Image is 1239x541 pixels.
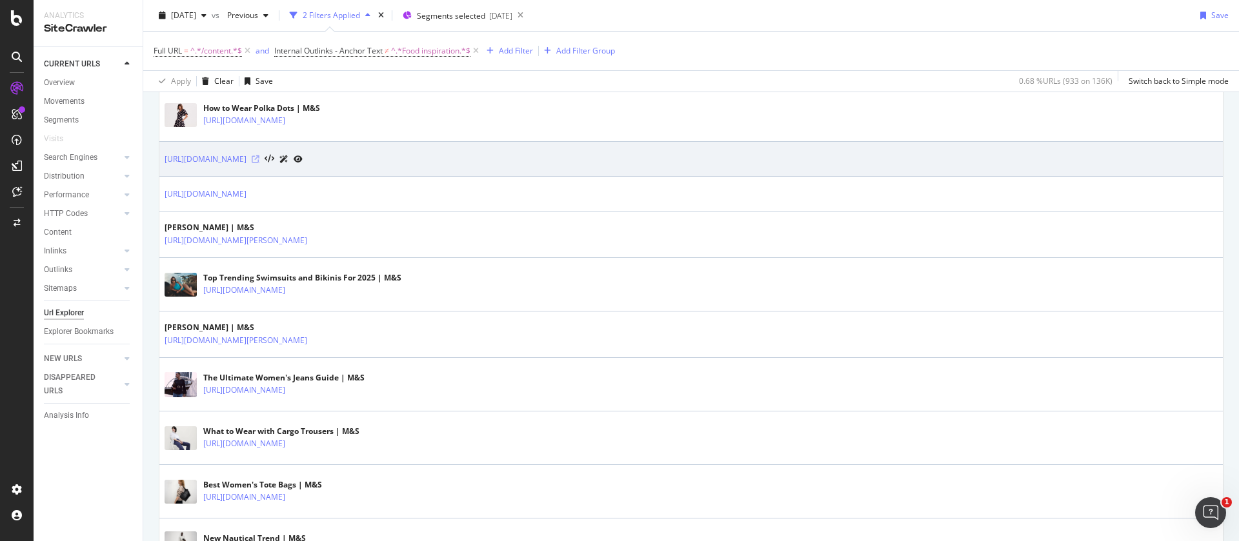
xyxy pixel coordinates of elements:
a: HTTP Codes [44,207,121,221]
iframe: Intercom live chat [1195,497,1226,528]
div: Outlinks [44,263,72,277]
div: Add Filter [499,45,533,56]
button: Save [1195,5,1229,26]
a: DISAPPEARED URLS [44,371,121,398]
div: Overview [44,76,75,90]
div: SiteCrawler [44,21,132,36]
div: Analytics [44,10,132,21]
img: main image [165,372,197,397]
button: Clear [197,71,234,92]
a: Sitemaps [44,282,121,295]
button: View HTML Source [265,155,274,164]
a: Search Engines [44,151,121,164]
span: ^.*/content.*$ [190,42,242,60]
a: NEW URLS [44,352,121,366]
div: Analysis Info [44,409,89,422]
a: Content [44,226,134,239]
div: Segments [44,113,79,127]
div: Performance [44,188,89,202]
div: [PERSON_NAME] | M&S [165,222,363,233]
button: [DATE] [154,5,212,26]
a: [URL][DOMAIN_NAME] [165,188,247,201]
div: Movements [44,95,85,108]
span: vs [212,10,222,21]
span: 2025 Sep. 13th [171,10,196,21]
a: [URL][DOMAIN_NAME][PERSON_NAME] [165,334,307,347]
a: Visit Online Page [252,155,259,163]
a: [URL][DOMAIN_NAME] [203,114,285,127]
a: [URL][DOMAIN_NAME] [203,491,285,504]
div: Add Filter Group [556,45,615,56]
div: Save [1211,10,1229,21]
a: CURRENT URLS [44,57,121,71]
div: Distribution [44,170,85,183]
span: ≠ [385,45,389,56]
span: Full URL [154,45,182,56]
div: CURRENT URLS [44,57,100,71]
a: [URL][DOMAIN_NAME] [203,437,285,450]
a: [URL][DOMAIN_NAME] [165,153,247,166]
div: Switch back to Simple mode [1129,75,1229,86]
span: ^.*Food inspiration.*$ [391,42,470,60]
button: Add Filter [481,43,533,59]
button: 2 Filters Applied [285,5,376,26]
div: NEW URLS [44,352,82,366]
a: Performance [44,188,121,202]
a: Explorer Bookmarks [44,325,134,339]
a: Analysis Info [44,409,134,422]
a: URL Inspection [294,152,303,166]
img: main image [165,103,197,128]
a: [URL][DOMAIN_NAME] [203,384,285,397]
div: Content [44,226,72,239]
button: Apply [154,71,191,92]
div: Search Engines [44,151,97,164]
a: Inlinks [44,244,121,258]
button: Add Filter Group [539,43,615,59]
div: and [256,45,269,56]
a: Distribution [44,170,121,183]
div: [PERSON_NAME] | M&S [165,322,363,333]
div: How to Wear Polka Dots | M&S [203,103,341,114]
div: Explorer Bookmarks [44,325,114,339]
img: main image [165,480,197,504]
div: [DATE] [489,10,512,21]
div: times [376,9,387,22]
a: Url Explorer [44,306,134,320]
div: Top Trending Swimsuits and Bikinis For 2025 | M&S [203,272,401,284]
span: 1 [1222,497,1232,507]
a: [URL][DOMAIN_NAME] [203,284,285,297]
div: What to Wear with Cargo Trousers | M&S [203,426,359,437]
div: 2 Filters Applied [303,10,360,21]
span: Segments selected [417,10,485,21]
div: Apply [171,75,191,86]
div: Sitemaps [44,282,77,295]
button: Previous [222,5,274,26]
span: Internal Outlinks - Anchor Text [274,45,383,56]
a: Movements [44,95,134,108]
div: Url Explorer [44,306,84,320]
a: [URL][DOMAIN_NAME][PERSON_NAME] [165,234,307,247]
button: Save [239,71,273,92]
div: Best Women's Tote Bags | M&S [203,479,341,491]
a: AI Url Details [279,152,288,166]
a: Overview [44,76,134,90]
span: = [184,45,188,56]
div: HTTP Codes [44,207,88,221]
button: and [256,44,269,57]
a: Segments [44,113,134,127]
div: Visits [44,132,63,146]
div: The Ultimate Women's Jeans Guide | M&S [203,372,365,384]
div: Clear [214,75,234,86]
div: 0.68 % URLs ( 933 on 136K ) [1019,75,1113,86]
div: Save [256,75,273,86]
button: Segments selected[DATE] [398,5,512,26]
img: main image [165,273,197,297]
a: Visits [44,132,76,146]
div: Inlinks [44,244,66,258]
span: Previous [222,10,258,21]
button: Switch back to Simple mode [1123,71,1229,92]
div: DISAPPEARED URLS [44,371,109,398]
a: Outlinks [44,263,121,277]
img: main image [165,426,197,451]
